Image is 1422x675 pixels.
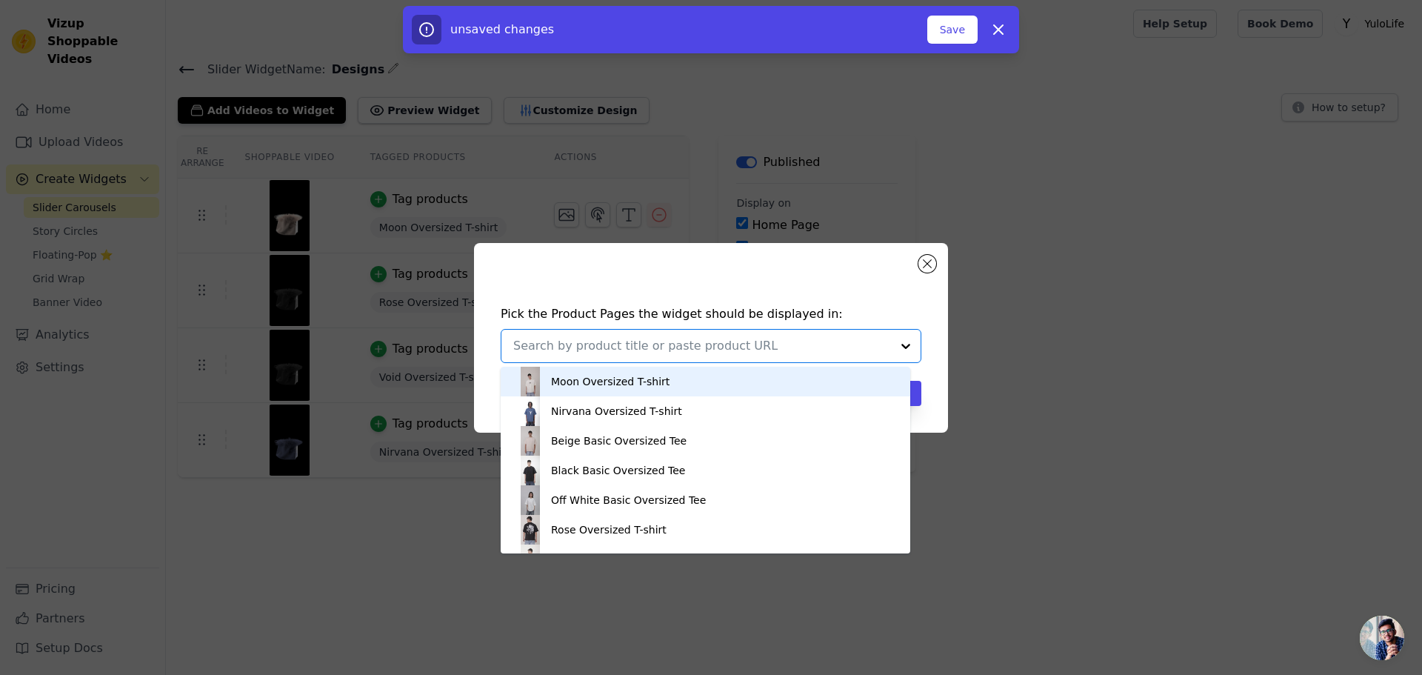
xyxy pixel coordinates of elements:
div: Rose Oversized T-shirt [551,522,667,537]
img: product thumbnail [515,426,545,456]
div: Open chat [1360,616,1404,660]
div: Void Oversized T-shirt [551,552,664,567]
img: product thumbnail [515,367,545,396]
div: Beige Basic Oversized Tee [551,433,687,448]
div: Black Basic Oversized Tee [551,463,685,478]
img: product thumbnail [515,485,545,515]
img: product thumbnail [515,456,545,485]
span: unsaved changes [450,22,554,36]
img: product thumbnail [515,515,545,545]
input: Search by product title or paste product URL [513,337,891,355]
div: Moon Oversized T-shirt [551,374,670,389]
button: Close modal [918,255,936,273]
button: Save [927,16,978,44]
h4: Pick the Product Pages the widget should be displayed in: [501,305,921,323]
div: Off White Basic Oversized Tee [551,493,706,508]
img: product thumbnail [515,396,545,426]
img: product thumbnail [515,545,545,574]
div: Nirvana Oversized T-shirt [551,404,682,419]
